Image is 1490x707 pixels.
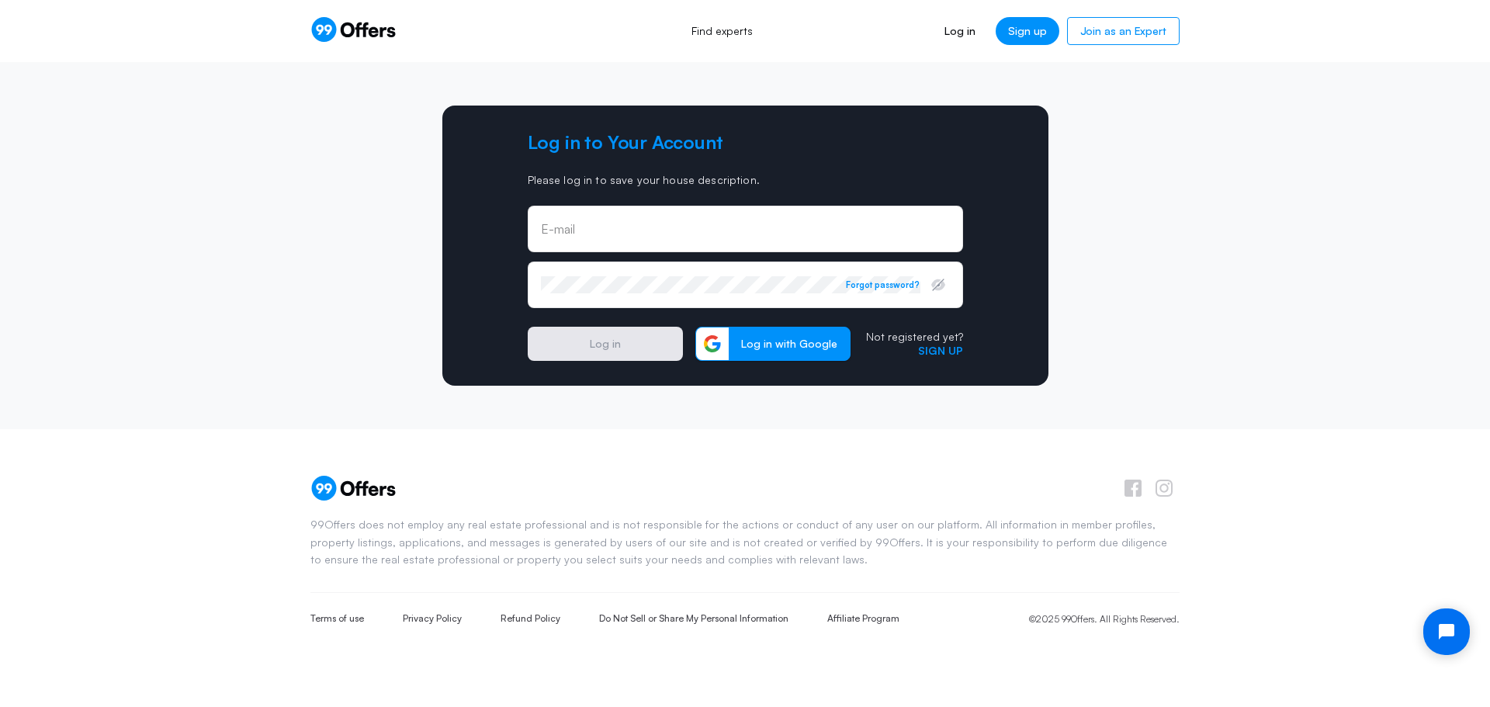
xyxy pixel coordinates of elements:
a: Do Not Sell or Share My Personal Information [599,612,788,626]
span: Log in with Google [729,337,850,351]
p: 99Offers does not employ any real estate professional and is not responsible for the actions or c... [310,516,1180,568]
h2: Log in to Your Account [528,130,963,154]
a: Sign up [996,17,1059,45]
p: Not registered yet? [866,330,963,344]
iframe: Tidio Chat [1410,595,1483,668]
a: Privacy Policy [403,612,462,626]
a: Terms of use [310,612,364,626]
button: Log in [528,327,683,361]
a: Affiliate Program [827,612,899,626]
a: Sign up [918,344,963,357]
p: ©2025 99Offers. All Rights Reserved. [1029,612,1180,626]
a: Log in [932,17,987,45]
a: Find experts [674,14,770,48]
p: Please log in to save your house description. [528,173,963,187]
a: Join as an Expert [1067,17,1180,45]
button: Forgot password? [846,279,920,290]
button: Log in with Google [695,327,851,361]
a: Refund Policy [501,612,560,626]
